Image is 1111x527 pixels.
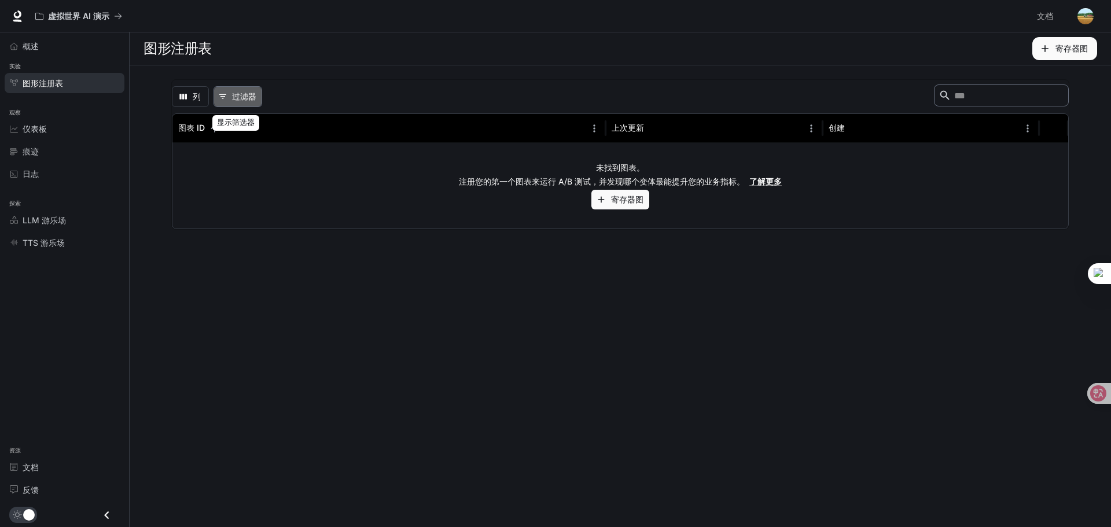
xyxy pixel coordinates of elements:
font: 过滤器 [232,91,256,101]
font: 显示筛选器 [217,118,255,127]
button: 菜单 [586,120,603,137]
font: 探索 [9,200,21,207]
button: 选择列 [172,86,209,107]
a: 仪表板 [5,119,124,139]
button: 寄存器图 [1032,37,1097,60]
font: 创建 [829,123,845,132]
font: 上次更新 [612,123,644,132]
font: 寄存器图 [611,194,643,204]
button: 种类 [206,120,223,137]
font: 反馈 [23,485,39,495]
a: 了解更多 [749,176,782,186]
img: 用户头像 [1077,8,1094,24]
font: 观察 [9,109,21,116]
font: 寄存器图 [1055,43,1088,53]
font: 资源 [9,447,21,454]
a: 痕迹 [5,141,124,161]
a: LLM 游乐场 [5,210,124,230]
button: 菜单 [803,120,820,137]
a: TTS 游乐场 [5,233,124,253]
font: 实验 [9,62,21,70]
font: 仪表板 [23,124,47,134]
button: 所有工作区 [30,5,127,28]
a: 文档 [1032,5,1069,28]
a: 文档 [5,457,124,477]
font: 日志 [23,169,39,179]
font: LLM 游乐场 [23,215,66,225]
div: 搜索 [934,84,1069,109]
font: 列 [193,91,201,101]
a: 概述 [5,36,124,56]
button: 菜单 [1019,120,1036,137]
button: 种类 [645,120,663,137]
font: 图形注册表 [144,40,212,57]
font: 痕迹 [23,146,39,156]
font: 注册您的第一个图表来运行 A/B 测试，并发现哪个变体最能提升您的业务指标。 [459,176,745,186]
font: 文档 [1037,11,1053,21]
a: 反馈 [5,480,124,500]
font: 概述 [23,41,39,51]
font: 图形注册表 [23,78,63,88]
button: 关闭抽屉 [94,503,120,527]
font: 文档 [23,462,39,472]
button: 寄存器图 [591,190,649,209]
button: 显示筛选器 [214,86,262,107]
font: 虚拟世界 AI 演示 [48,11,109,21]
a: 图形注册表 [5,73,124,93]
a: 日志 [5,164,124,184]
font: 图表 ID [178,123,205,132]
font: 未找到图表。 [596,163,645,172]
button: 种类 [846,120,863,137]
button: 用户头像 [1074,5,1097,28]
span: 暗模式切换 [23,508,35,521]
font: TTS 游乐场 [23,238,65,248]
